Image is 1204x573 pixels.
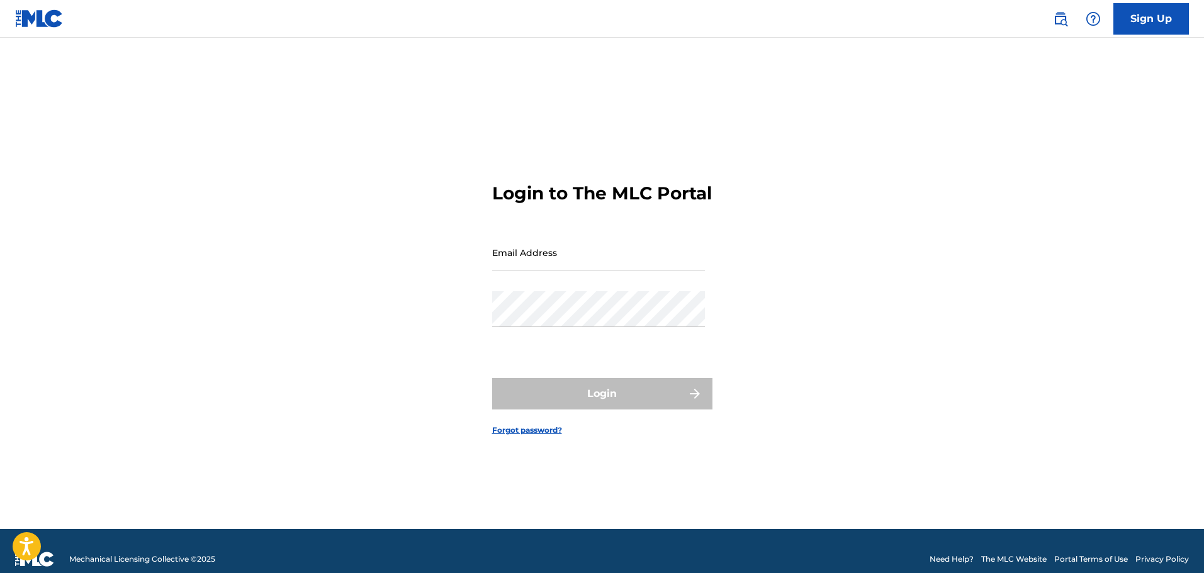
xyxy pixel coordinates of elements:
a: Forgot password? [492,425,562,436]
h3: Login to The MLC Portal [492,182,712,204]
div: Help [1081,6,1106,31]
img: MLC Logo [15,9,64,28]
a: Privacy Policy [1135,554,1189,565]
img: search [1053,11,1068,26]
a: Need Help? [930,554,974,565]
img: help [1086,11,1101,26]
a: Public Search [1048,6,1073,31]
a: Sign Up [1113,3,1189,35]
span: Mechanical Licensing Collective © 2025 [69,554,215,565]
a: Portal Terms of Use [1054,554,1128,565]
a: The MLC Website [981,554,1047,565]
img: logo [15,552,54,567]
